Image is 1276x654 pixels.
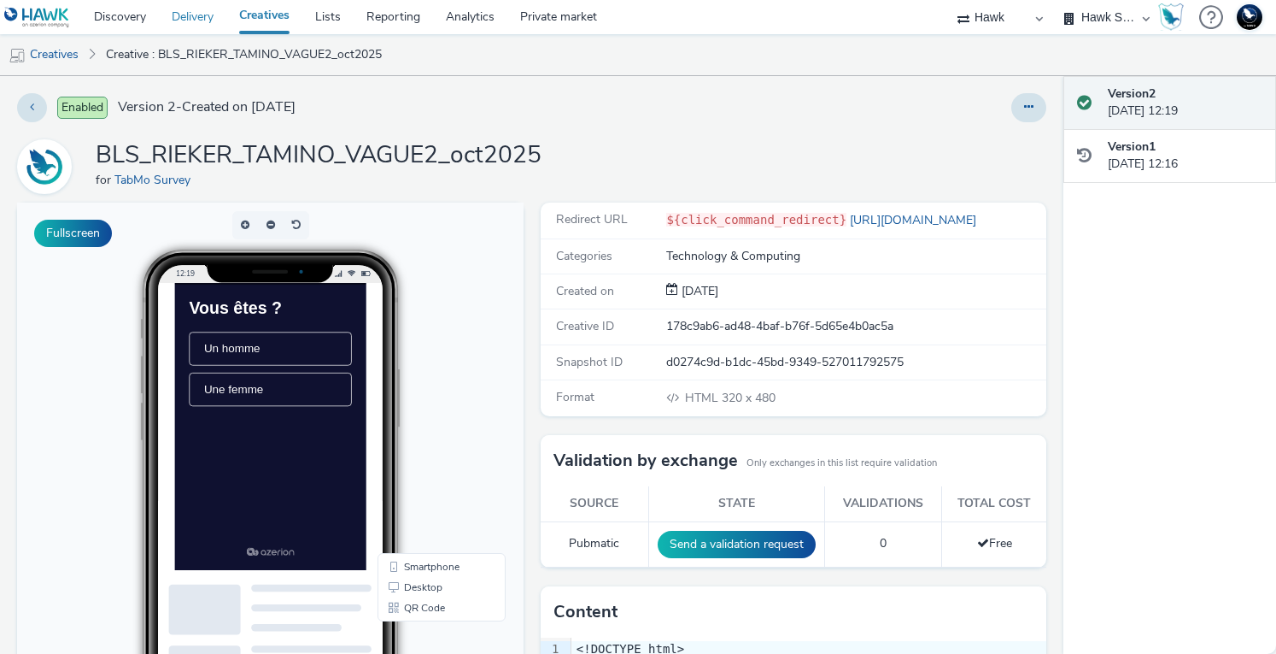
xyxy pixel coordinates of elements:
[666,318,1045,335] div: 178c9ab6-ad48-4baf-b76f-5d65e4b0ac5a
[824,486,942,521] th: Validations
[364,395,485,415] li: QR Code
[9,47,26,64] img: mobile
[541,521,649,567] td: Pubmatic
[102,378,171,390] img: hawk surveys logo
[556,283,614,299] span: Created on
[114,172,197,188] a: TabMo Survey
[17,158,79,174] a: TabMo Survey
[658,531,816,558] button: Send a validation request
[1237,4,1262,30] img: Support Hawk
[977,535,1012,551] span: Free
[159,66,178,75] span: 12:19
[556,211,628,227] span: Redirect URL
[880,535,887,551] span: 0
[42,143,126,161] span: Une femme
[553,599,618,625] h3: Content
[648,486,824,521] th: State
[4,7,70,28] img: undefined Logo
[364,374,485,395] li: Desktop
[746,457,937,470] small: Only exchanges in this list require validation
[34,220,112,247] button: Fullscreen
[666,248,1045,265] div: Technology & Computing
[1108,85,1262,121] div: [DATE] 12:19
[556,389,594,405] span: Format
[666,213,846,227] code: ${click_command_redirect}
[1158,3,1184,31] img: Hawk Academy
[96,172,114,188] span: for
[1108,85,1156,102] strong: Version 2
[1108,138,1156,155] strong: Version 1
[685,390,722,406] span: HTML
[387,400,428,410] span: QR Code
[541,486,649,521] th: Source
[20,142,69,191] img: TabMo Survey
[556,318,614,334] span: Creative ID
[57,97,108,119] span: Enabled
[1108,138,1262,174] div: [DATE] 12:16
[846,212,983,228] a: [URL][DOMAIN_NAME]
[96,139,541,172] h1: BLS_RIEKER_TAMINO_VAGUE2_oct2025
[678,283,718,300] div: Creation 02 October 2025, 12:16
[683,390,776,406] span: 320 x 480
[20,23,253,50] h1: Vous êtes ?
[42,85,122,103] span: Un homme
[666,354,1045,371] div: d0274c9d-b1dc-45bd-9349-527011792575
[556,248,612,264] span: Categories
[678,283,718,299] span: [DATE]
[387,359,442,369] span: Smartphone
[364,354,485,374] li: Smartphone
[556,354,623,370] span: Snapshot ID
[1158,3,1191,31] a: Hawk Academy
[387,380,425,390] span: Desktop
[553,448,738,474] h3: Validation by exchange
[942,486,1046,521] th: Total cost
[97,34,390,75] a: Creative : BLS_RIEKER_TAMINO_VAGUE2_oct2025
[118,97,296,117] span: Version 2 - Created on [DATE]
